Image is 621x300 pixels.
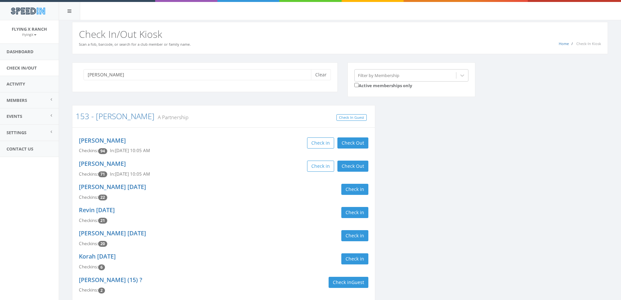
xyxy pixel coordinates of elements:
span: Settings [7,130,26,135]
span: Checkins: [79,194,98,200]
span: Checkins: [79,241,98,246]
a: Revin [DATE] [79,206,115,214]
a: FlyingX [22,31,37,37]
h2: Check In/Out Kiosk [79,29,601,39]
button: Check in [307,137,334,149]
input: Search a name to check in [83,69,316,80]
a: [PERSON_NAME] [DATE] [79,229,146,237]
button: Clear [311,69,331,80]
a: [PERSON_NAME] [79,160,126,167]
button: Check in [341,253,368,264]
a: [PERSON_NAME] [DATE] [79,183,146,191]
span: Checkins: [79,148,98,153]
span: Contact Us [7,146,33,152]
img: speedin_logo.png [7,5,48,17]
span: Guest [351,279,364,285]
a: Check In Guest [336,114,367,121]
button: Check in [341,184,368,195]
a: [PERSON_NAME] [79,136,126,144]
button: Check in [341,230,368,241]
span: Members [7,97,27,103]
input: Active memberships only [354,83,359,87]
a: Korah [DATE] [79,252,116,260]
small: FlyingX [22,32,37,37]
span: Check-In Kiosk [576,41,601,46]
span: Checkin count [98,148,107,154]
small: A Partnership [155,114,188,121]
span: Checkins: [79,264,98,270]
span: Checkin count [98,288,105,293]
label: Active memberships only [354,82,412,89]
span: In: [DATE] 10:05 AM [110,171,150,177]
button: Check Out [337,161,368,172]
button: Check inGuest [329,277,368,288]
span: Checkin count [98,264,105,270]
span: Flying X Ranch [12,26,47,32]
small: Scan a fob, barcode, or search for a club member or family name. [79,42,191,47]
span: Checkins: [79,287,98,293]
a: 153 - [PERSON_NAME] [76,111,155,121]
span: Checkin count [98,241,107,247]
a: [PERSON_NAME] (15) ? [79,276,142,284]
div: Filter by Membership [358,72,399,78]
a: Home [559,41,569,46]
span: In: [DATE] 10:05 AM [110,148,150,153]
button: Check in [307,161,334,172]
span: Events [7,113,22,119]
span: Checkin count [98,171,107,177]
span: Checkins: [79,217,98,223]
button: Check Out [337,137,368,149]
span: Checkin count [98,195,107,200]
span: Checkins: [79,171,98,177]
span: Checkin count [98,218,107,224]
button: Check in [341,207,368,218]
